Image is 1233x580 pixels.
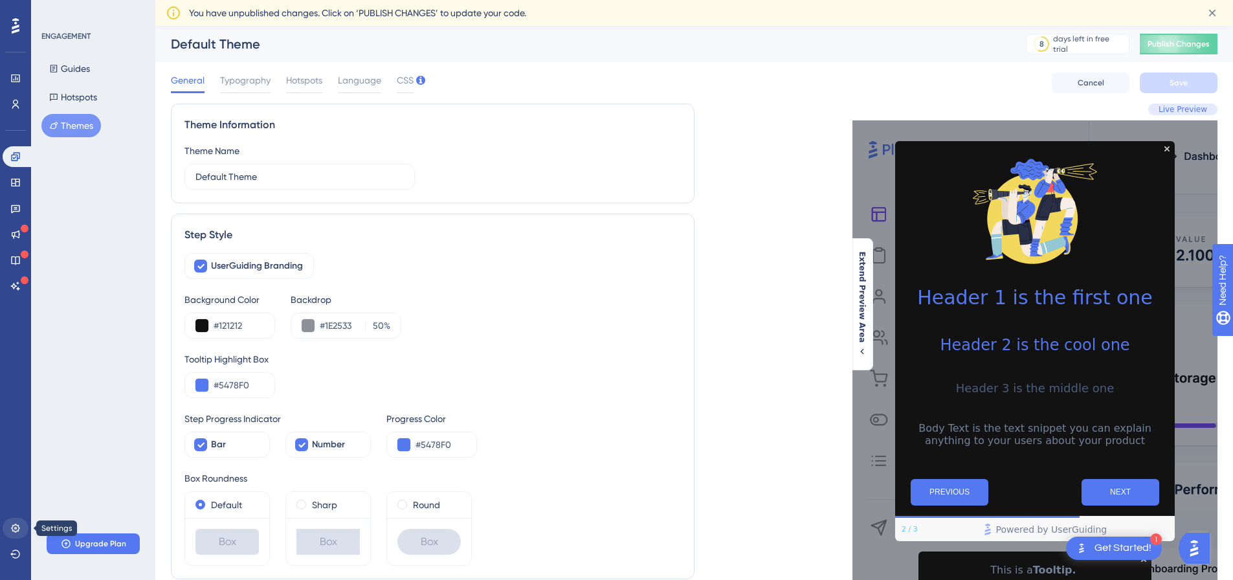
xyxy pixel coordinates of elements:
[195,170,404,184] input: Theme Name
[386,411,477,427] div: Progress Color
[895,518,1175,541] div: Footer
[902,524,918,535] div: Step 2 of 3
[184,292,275,307] div: Background Color
[929,562,1141,579] p: This is a
[1150,533,1162,545] div: 1
[184,351,681,367] div: Tooltip Highlight Box
[1140,34,1217,54] button: Publish Changes
[905,381,1164,395] h3: Header 3 is the middle one
[1140,72,1217,93] button: Save
[1078,78,1104,88] span: Cancel
[184,471,681,486] div: Box Roundness
[857,251,867,342] span: Extend Preview Area
[397,72,414,88] span: CSS
[171,35,994,53] div: Default Theme
[905,336,1164,354] h2: Header 2 is the cool one
[184,117,681,133] div: Theme Information
[413,497,440,513] label: Round
[1094,541,1151,555] div: Get Started!
[1066,537,1162,560] div: Open Get Started! checklist, remaining modules: 1
[1179,529,1217,568] iframe: UserGuiding AI Assistant Launcher
[312,497,337,513] label: Sharp
[41,85,105,109] button: Hotspots
[1052,72,1129,93] button: Cancel
[338,72,381,88] span: Language
[1148,39,1210,49] span: Publish Changes
[296,529,360,555] div: Box
[1170,78,1188,88] span: Save
[1033,564,1076,576] b: Tooltip.
[970,146,1100,276] img: Modal Media
[75,539,126,549] span: Upgrade Plan
[184,143,239,159] div: Theme Name
[1053,34,1125,54] div: days left in free trial
[220,72,271,88] span: Typography
[370,318,384,333] input: %
[1039,39,1044,49] div: 8
[30,3,81,19] span: Need Help?
[171,72,205,88] span: General
[184,227,681,243] div: Step Style
[1159,104,1207,115] span: Live Preview
[41,57,98,80] button: Guides
[184,411,371,427] div: Step Progress Indicator
[911,479,988,506] button: Previous
[41,31,91,41] div: ENGAGEMENT
[211,497,242,513] label: Default
[286,72,322,88] span: Hotspots
[312,437,345,452] span: Number
[905,422,1164,447] p: Body Text is the text snippet you can explain anything to your users about your product
[1164,146,1170,151] div: Close Preview
[195,529,259,555] div: Box
[189,5,526,21] span: You have unpublished changes. Click on ‘PUBLISH CHANGES’ to update your code.
[1082,479,1159,506] button: Next
[291,292,401,307] div: Backdrop
[397,529,461,555] div: Box
[47,533,140,554] button: Upgrade Plan
[905,286,1164,309] h1: Header 1 is the first one
[211,437,226,452] span: Bar
[365,318,390,333] label: %
[1074,541,1089,556] img: launcher-image-alternative-text
[211,258,303,274] span: UserGuiding Branding
[996,522,1107,537] span: Powered by UserGuiding
[852,251,872,357] button: Extend Preview Area
[41,114,101,137] button: Themes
